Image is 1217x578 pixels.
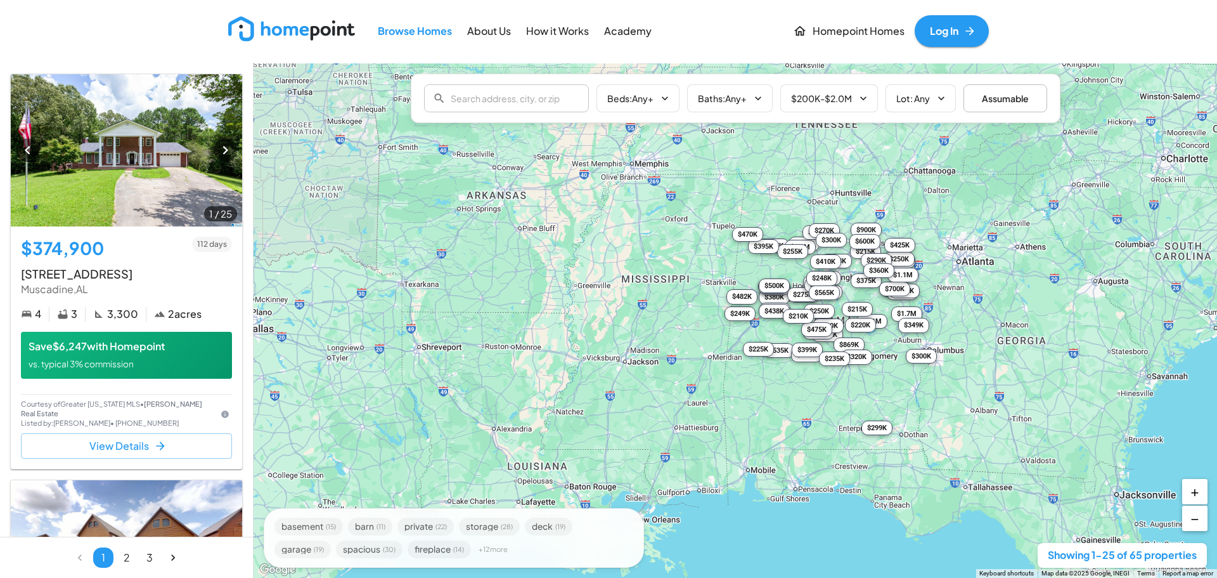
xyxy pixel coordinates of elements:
span: [PERSON_NAME] Real Estate [21,400,202,417]
div: $700K [879,281,910,296]
div: $320K [841,350,872,364]
div: $535K [763,343,794,357]
img: new_logo_light.png [228,16,355,41]
div: $1.2M [785,239,816,254]
div: $869K [834,337,865,351]
p: Muscadine , AL [21,282,232,297]
div: $339K [802,225,834,240]
div: $1.7M [891,306,922,321]
div: $470K [732,227,763,242]
span: ( 19 ) [555,523,565,530]
a: Terms (opens in new tab) [1137,570,1155,577]
div: $365K [791,348,822,362]
div: private(22) [397,518,454,535]
div: $349K [898,318,929,332]
h5: $374,900 [21,237,104,260]
span: spacious [343,545,380,554]
div: $250K [804,303,835,318]
div: $600K [849,234,880,249]
div: $900K [851,222,882,237]
p: [STREET_ADDRESS] [21,265,232,282]
div: $360K [863,263,894,278]
span: vs. typical 3% commission [29,358,134,369]
span: garage [281,545,311,554]
span: deck [532,522,553,531]
a: Browse Homes [373,16,457,45]
div: spacious(30) [336,541,402,558]
p: About Us [467,24,511,39]
div: $215K [842,301,873,316]
p: How it Works [526,24,589,39]
div: $235K [819,351,850,365]
div: $380K [759,289,790,304]
div: $280K [759,302,790,317]
div: $375K [851,273,882,288]
button: IDX information is provided exclusively for consumers' personal, non-commercial use and may not b... [218,407,232,421]
div: $430K [789,288,820,303]
button: Go to next page [163,548,183,568]
a: Report a map error [1162,570,1213,577]
div: $275K [787,287,818,302]
button: $200K-$2.0M [780,84,878,112]
span: Map data ©2025 Google, INEGI [1041,570,1130,577]
nav: pagination navigation [68,548,185,568]
a: Homepoint Homes [788,15,910,47]
input: Search address, city, or zip [451,86,589,111]
div: $255K [777,244,808,259]
span: + 12 more [479,546,508,553]
button: Lot: Any [885,84,956,112]
div: $565K [809,285,840,299]
div: $350K [812,327,843,341]
p: Save $6,247 with Homepoint [29,339,224,354]
p: Courtesy of Greater [US_STATE] MLS • [21,400,213,418]
span: 112 days [192,239,232,250]
div: $450K [804,277,835,292]
div: $500K [759,279,790,293]
div: $482K [726,289,757,304]
div: $290K [861,253,892,267]
div: $220K [845,317,876,332]
div: barn(11) [348,518,392,535]
span: ( 22 ) [435,523,447,530]
button: + [1182,479,1207,504]
div: $425K [884,237,915,252]
button: page 1 [93,548,113,568]
div: $350K [803,325,834,339]
div: $619K [759,280,790,294]
div: $225K [743,341,774,356]
div: $860K [803,275,834,290]
button: Baths:Any+ [687,84,773,112]
div: $300K [906,348,937,363]
div: $475K [801,322,832,336]
div: $285K [758,238,789,253]
div: basement(15) [274,518,343,535]
span: 1 / 25 [204,207,237,221]
p: 2 acres [168,307,202,322]
div: $299K [861,420,892,435]
p: Academy [604,24,652,39]
p: Listed by: [PERSON_NAME] • [PHONE_NUMBER] [21,418,213,429]
span: ( 14 ) [453,546,464,553]
a: About Us [462,16,516,45]
div: $215K [850,244,881,258]
button: View Details [21,433,232,459]
p: Homepoint Homes [813,24,905,39]
p: 3,300 [107,307,138,322]
span: basement [281,522,323,531]
span: storage [466,522,498,531]
span: ( 15 ) [326,523,336,530]
div: deck(19) [525,518,572,535]
div: $248K [806,271,837,286]
p: 3 [71,307,77,322]
span: private [404,522,433,531]
div: $270K [809,223,840,237]
div: Assumable [963,84,1047,112]
button: Go to page 3 [139,548,160,568]
div: $210K [783,308,814,323]
a: Log In [915,15,989,47]
span: Assumable [974,92,1036,105]
div: garage(19) [274,541,331,558]
a: Open this area in Google Maps (opens a new window) [257,562,299,578]
span: ( 11 ) [377,523,385,530]
div: fireplace(14) [408,541,471,558]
